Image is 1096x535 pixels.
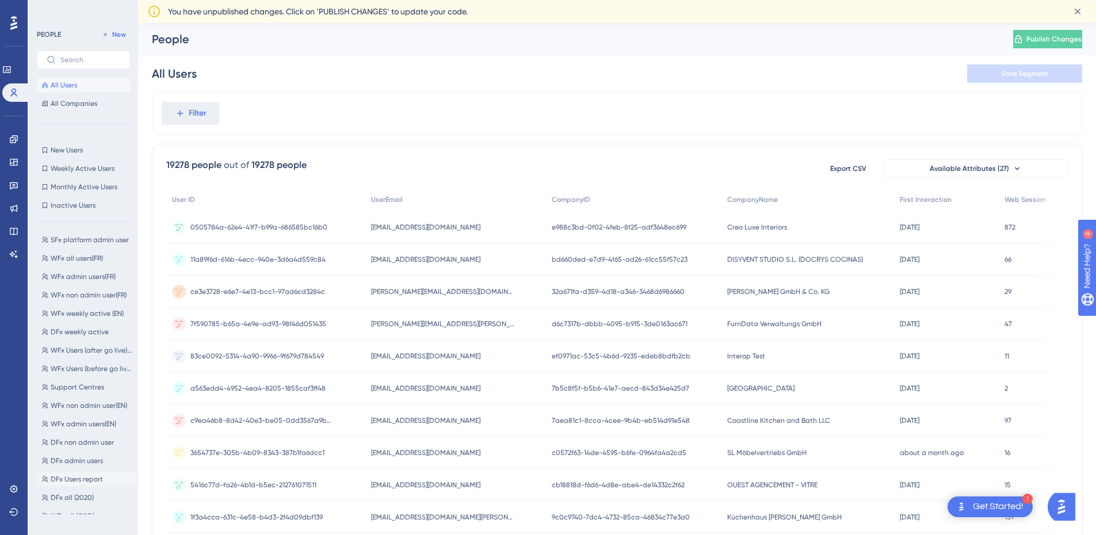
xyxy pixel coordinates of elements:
[727,448,807,457] span: SL Möbelvertriebs GmbH
[371,351,480,361] span: [EMAIL_ADDRESS][DOMAIN_NAME]
[954,500,968,514] img: launcher-image-alternative-text
[37,162,130,175] button: Weekly Active Users
[51,438,114,447] span: DFx non admin user
[552,480,685,490] span: cb18818d-f6d6-4d8e-abe4-de14332c2f62
[51,383,104,392] span: Support Centres
[37,435,137,449] button: DFx non admin user
[51,272,116,281] span: WFx admin users(FR)
[172,195,195,204] span: User ID
[37,143,130,157] button: New Users
[900,352,919,360] time: [DATE]
[37,307,137,320] button: WFx weekly active (EN)
[190,255,326,264] span: 11a89f6d-616b-4ecc-940e-3d6a4d559c84
[727,319,822,328] span: FurnData Verwaltungs GmbH
[37,78,130,92] button: All Users
[37,380,137,394] button: Support Centres
[830,164,866,173] span: Export CSV
[37,399,137,412] button: WFx non admin user(EN)
[371,287,515,296] span: [PERSON_NAME][EMAIL_ADDRESS][DOMAIN_NAME][PERSON_NAME]
[1005,287,1011,296] span: 29
[37,343,137,357] button: WFx Users (after go live) EN
[37,97,130,110] button: All Companies
[371,513,515,522] span: [EMAIL_ADDRESS][DOMAIN_NAME][PERSON_NAME]
[552,195,590,204] span: CompanyID
[552,255,688,264] span: bd660ded-e7d9-4f65-ad26-61cc55f57c23
[152,31,984,47] div: People
[900,481,919,489] time: [DATE]
[1005,384,1008,393] span: 2
[1001,69,1048,78] span: Save Segment
[552,416,690,425] span: 7aea81c1-8cca-4cee-9b4b-eb514d91e548
[37,288,137,302] button: WFx non admin user(FR)
[51,254,103,263] span: WFx all users(FR)
[371,223,480,232] span: [EMAIL_ADDRESS][DOMAIN_NAME]
[552,287,685,296] span: 32a671fa-d359-4d18-a346-3468d6986660
[51,309,124,318] span: WFx weekly active (EN)
[552,384,689,393] span: 7b5c8f5f-b5b6-41e7-aecd-843d34e425d7
[967,64,1082,83] button: Save Segment
[1005,195,1046,204] span: Web Session
[819,159,877,178] button: Export CSV
[51,419,116,429] span: WFx admin users(EN)
[37,417,137,431] button: WFx admin users(EN)
[1005,319,1012,328] span: 47
[884,159,1068,178] button: Available Attributes (27)
[371,195,403,204] span: UserEmail
[1005,448,1010,457] span: 16
[37,233,137,247] button: SFx platform admin user
[190,416,334,425] span: c9ea46b8-8d42-40e3-be05-0dd3567a9b07
[727,384,795,393] span: [GEOGRAPHIC_DATA]
[51,401,127,410] span: WFx non admin user(EN)
[51,475,103,484] span: DFx Users report
[190,384,326,393] span: a563edd4-4952-4ea4-8205-1855caf3ff48
[98,28,130,41] button: New
[1005,480,1011,490] span: 15
[930,164,1009,173] span: Available Attributes (27)
[60,56,120,64] input: Search
[51,327,109,337] span: DFx weekly active
[900,384,919,392] time: [DATE]
[1005,255,1011,264] span: 66
[900,223,919,231] time: [DATE]
[51,182,117,192] span: Monthly Active Users
[727,195,778,204] span: CompanyName
[727,287,830,296] span: [PERSON_NAME] GmbH & Co. KG
[900,288,919,296] time: [DATE]
[51,99,97,108] span: All Companies
[727,513,842,522] span: Küchenhaus [PERSON_NAME] GmbH
[552,223,686,232] span: e988c3bd-0f02-4feb-8f25-adf3648ec699
[37,325,137,339] button: DFx weekly active
[51,493,94,502] span: DFx all (2020)
[1005,223,1015,232] span: 872
[552,351,690,361] span: ef0971ac-53c5-4b6d-9235-edeb8bdfb2cb
[51,201,96,210] span: Inactive Users
[152,66,197,82] div: All Users
[37,472,137,486] button: DFx Users report
[727,255,863,264] span: DISYVENT STUDIO S.L. (DOCRYS COCINAS)
[162,102,219,125] button: Filter
[37,198,130,212] button: Inactive Users
[37,251,137,265] button: WFx all users(FR)
[973,500,1024,513] div: Get Started!
[37,362,137,376] button: WFx Users (before go live) EN
[1013,30,1082,48] button: Publish Changes
[37,270,137,284] button: WFx admin users(FR)
[51,146,83,155] span: New Users
[1026,35,1082,44] span: Publish Changes
[371,384,480,393] span: [EMAIL_ADDRESS][DOMAIN_NAME]
[552,319,688,328] span: d6c7317b-dbbb-4095-b915-3de0163ac671
[552,513,690,522] span: 9c0c9740-7dc4-4732-85ca-46834c77e3a0
[552,448,686,457] span: c0572f63-14de-4595-b6fe-0964fa4a2cd5
[371,319,515,328] span: [PERSON_NAME][EMAIL_ADDRESS][PERSON_NAME][DOMAIN_NAME][PERSON_NAME]
[190,448,324,457] span: 3654737e-305b-4b09-8343-387b1fa6dcc1
[51,346,132,355] span: WFx Users (after go live) EN
[168,5,468,18] span: You have unpublished changes. Click on ‘PUBLISH CHANGES’ to update your code.
[27,3,72,17] span: Need Help?
[80,6,83,15] div: 4
[900,255,919,263] time: [DATE]
[190,223,327,232] span: 0505784a-62e4-41f7-b99a-686585bc16b0
[1022,494,1033,504] div: 1
[727,351,765,361] span: Interop Test
[189,106,207,120] span: Filter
